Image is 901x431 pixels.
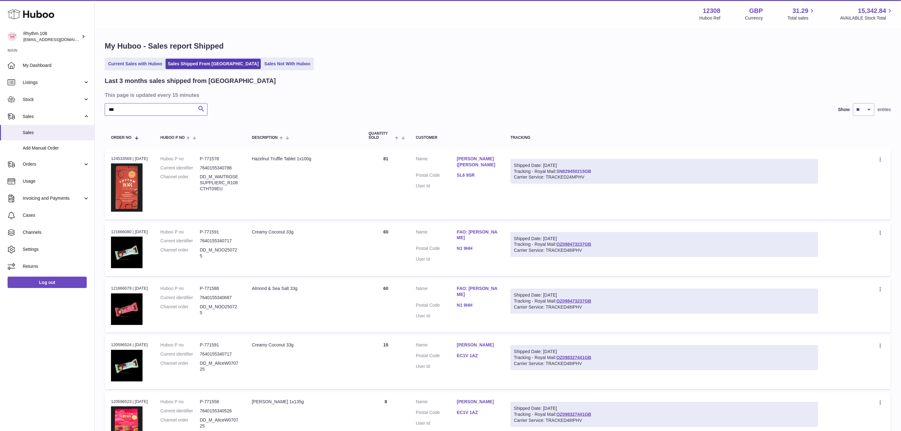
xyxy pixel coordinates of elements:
[556,355,591,360] a: OZ098327441GB
[416,229,457,243] dt: Name
[787,15,816,21] span: Total sales
[200,247,239,259] dd: DD_M_NOO250725
[416,410,457,417] dt: Postal Code
[457,229,498,241] a: FAO: [PERSON_NAME]
[161,165,200,171] dt: Current identifier
[514,405,815,411] div: Shipped Date: [DATE]
[111,237,143,268] img: 123081684745583.jpg
[252,229,356,235] div: Creamy Coconut 33g
[200,286,239,292] dd: P-771588
[23,114,83,120] span: Sales
[362,223,410,276] td: 60
[416,399,457,406] dt: Name
[514,361,815,367] div: Carrier Service: TRACKED48IPHV
[840,15,893,21] span: AVAILABLE Stock Total
[200,360,239,372] dd: DD_M_AliceW070725
[200,408,239,414] dd: 7640155340526
[111,229,148,235] div: 121666080 | [DATE]
[8,32,17,41] img: orders@rhythm108.com
[200,174,239,192] dd: DD_M_WAITROSESUPPLIERC_R108CTHT09EU
[161,174,200,192] dt: Channel order
[252,342,356,348] div: Creamy Coconut 33g
[200,165,239,171] dd: 7640155340786
[161,360,200,372] dt: Channel order
[252,156,356,162] div: Hazelnut Truffle Tablet 1x100g
[556,412,591,417] a: OZ098327441GB
[111,399,148,404] div: 120596523 | [DATE]
[106,59,164,69] a: Current Sales with Huboo
[457,410,498,416] a: EC1V 1AZ
[511,159,818,184] div: Tracking - Royal Mail:
[858,7,886,15] span: 15,342.84
[23,145,90,151] span: Add Manual Order
[161,286,200,292] dt: Huboo P no
[111,342,148,348] div: 120596524 | [DATE]
[200,399,239,405] dd: P-771558
[23,178,90,184] span: Usage
[511,136,818,140] div: Tracking
[416,302,457,310] dt: Postal Code
[200,229,239,235] dd: P-771591
[362,150,410,220] td: 81
[787,7,816,21] a: 31.29 Total sales
[23,212,90,218] span: Cases
[878,107,891,113] span: entries
[111,136,132,140] span: Order No
[111,286,148,291] div: 121666079 | [DATE]
[8,277,87,288] a: Log out
[200,304,239,316] dd: DD_M_NOO250725
[511,289,818,314] div: Tracking - Royal Mail:
[23,195,83,201] span: Invoicing and Payments
[556,169,591,174] a: SN829450215GB
[252,136,278,140] span: Description
[556,242,591,247] a: OZ098473237GB
[161,304,200,316] dt: Channel order
[703,7,721,15] strong: 12308
[23,161,83,167] span: Orders
[514,349,815,355] div: Shipped Date: [DATE]
[23,97,83,103] span: Stock
[514,247,815,253] div: Carrier Service: TRACKED48IPHV
[161,399,200,405] dt: Huboo P no
[416,156,457,169] dt: Name
[200,351,239,357] dd: 7640155340717
[161,229,200,235] dt: Huboo P no
[252,399,356,405] div: [PERSON_NAME] 1x135g
[416,420,457,426] dt: User Id
[166,59,261,69] a: Sales Shipped From [GEOGRAPHIC_DATA]
[161,417,200,429] dt: Channel order
[23,263,90,269] span: Returns
[416,363,457,369] dt: User Id
[699,15,721,21] div: Huboo Ref
[369,132,394,140] span: Quantity Sold
[161,351,200,357] dt: Current identifier
[23,246,90,252] span: Settings
[23,80,83,86] span: Listings
[362,336,410,389] td: 15
[161,247,200,259] dt: Channel order
[161,342,200,348] dt: Huboo P no
[362,279,410,333] td: 60
[416,256,457,262] dt: User Id
[200,342,239,348] dd: P-771591
[745,15,763,21] div: Currency
[793,7,808,15] span: 31.29
[838,107,850,113] label: Show
[416,313,457,319] dt: User Id
[111,156,148,162] div: 124533569 | [DATE]
[457,156,498,168] a: [PERSON_NAME] ([PERSON_NAME]
[200,238,239,244] dd: 7640155340717
[416,353,457,360] dt: Postal Code
[161,136,185,140] span: Huboo P no
[457,286,498,298] a: FAO: [PERSON_NAME]
[200,156,239,162] dd: P-771578
[457,245,498,251] a: N1 9HH
[111,293,143,325] img: 123081684745648.jpg
[200,295,239,301] dd: 7640155340687
[161,408,200,414] dt: Current identifier
[416,245,457,253] dt: Postal Code
[457,353,498,359] a: EC1V 1AZ
[416,183,457,189] dt: User Id
[105,77,276,85] h2: Last 3 months sales shipped from [GEOGRAPHIC_DATA]
[23,37,93,42] span: [EMAIL_ADDRESS][DOMAIN_NAME]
